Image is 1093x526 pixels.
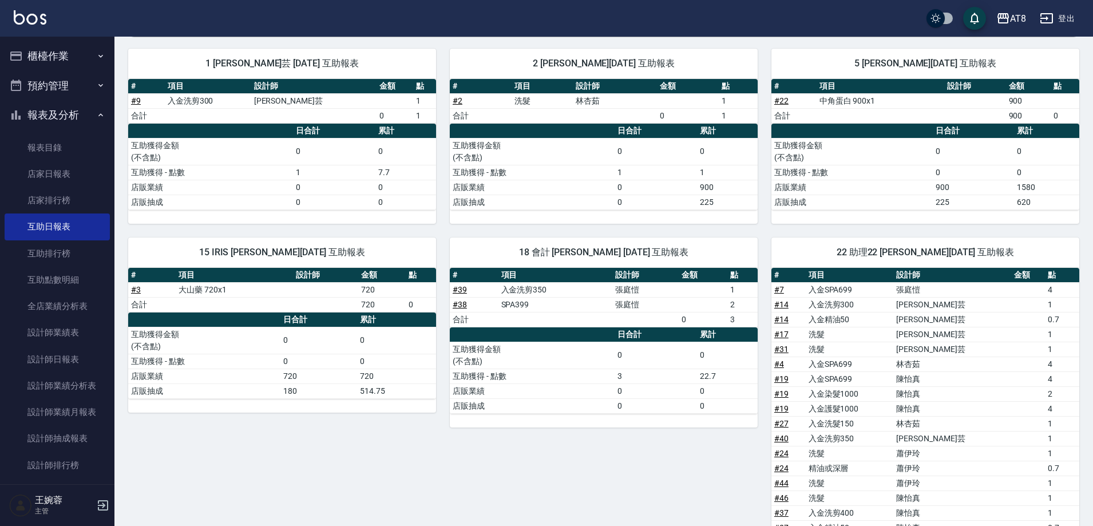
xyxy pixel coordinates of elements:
[464,247,744,258] span: 18 會計 [PERSON_NAME] [DATE] 互助報表
[697,124,758,139] th: 累計
[377,79,413,94] th: 金額
[35,495,93,506] h5: 王婉蓉
[406,268,436,283] th: 點
[657,108,719,123] td: 0
[774,419,789,428] a: #27
[413,108,436,123] td: 1
[806,416,894,431] td: 入金洗髮150
[450,79,512,94] th: #
[771,79,817,94] th: #
[615,342,697,369] td: 0
[1006,79,1051,94] th: 金額
[893,268,1011,283] th: 設計師
[893,401,1011,416] td: 陳怡真
[806,401,894,416] td: 入金護髮1000
[5,100,110,130] button: 報表及分析
[573,79,657,94] th: 設計師
[774,374,789,383] a: #19
[893,342,1011,357] td: [PERSON_NAME]芸
[806,312,894,327] td: 入金精油50
[774,464,789,473] a: #24
[806,446,894,461] td: 洗髮
[1045,282,1079,297] td: 4
[615,398,697,413] td: 0
[251,93,377,108] td: [PERSON_NAME]芸
[498,268,613,283] th: 項目
[697,342,758,369] td: 0
[817,79,944,94] th: 項目
[280,354,357,369] td: 0
[1045,312,1079,327] td: 0.7
[128,369,280,383] td: 店販業績
[128,297,176,312] td: 合計
[357,383,436,398] td: 514.75
[893,446,1011,461] td: 蕭伊玲
[893,461,1011,476] td: 蕭伊玲
[5,346,110,373] a: 設計師日報表
[128,165,293,180] td: 互助獲得 - 點數
[1045,386,1079,401] td: 2
[131,96,141,105] a: #9
[5,213,110,240] a: 互助日報表
[893,386,1011,401] td: 陳怡真
[375,124,436,139] th: 累計
[293,124,375,139] th: 日合計
[727,297,758,312] td: 2
[450,165,615,180] td: 互助獲得 - 點數
[5,425,110,452] a: 設計師抽成報表
[806,505,894,520] td: 入金洗剪400
[727,282,758,297] td: 1
[697,180,758,195] td: 900
[512,93,573,108] td: 洗髮
[771,79,1079,124] table: a dense table
[5,240,110,267] a: 互助排行榜
[464,58,744,69] span: 2 [PERSON_NAME][DATE] 互助報表
[1014,195,1079,209] td: 620
[893,491,1011,505] td: 陳怡真
[450,342,615,369] td: 互助獲得金額 (不含點)
[1045,297,1079,312] td: 1
[1045,416,1079,431] td: 1
[679,268,727,283] th: 金額
[774,449,789,458] a: #24
[774,508,789,517] a: #37
[5,41,110,71] button: 櫃檯作業
[697,398,758,413] td: 0
[280,327,357,354] td: 0
[774,493,789,503] a: #46
[774,315,789,324] a: #14
[774,345,789,354] a: #31
[774,389,789,398] a: #19
[453,285,467,294] a: #39
[5,452,110,478] a: 設計師排行榜
[893,416,1011,431] td: 林杏茹
[697,195,758,209] td: 225
[771,268,806,283] th: #
[128,383,280,398] td: 店販抽成
[1006,108,1051,123] td: 900
[375,138,436,165] td: 0
[963,7,986,30] button: save
[893,431,1011,446] td: [PERSON_NAME]芸
[774,330,789,339] a: #17
[358,297,406,312] td: 720
[719,79,758,94] th: 點
[280,369,357,383] td: 720
[697,138,758,165] td: 0
[142,58,422,69] span: 1 [PERSON_NAME]芸 [DATE] 互助報表
[1014,165,1079,180] td: 0
[35,506,93,516] p: 主管
[5,161,110,187] a: 店家日報表
[280,313,357,327] th: 日合計
[719,108,758,123] td: 1
[450,195,615,209] td: 店販抽成
[450,268,758,327] table: a dense table
[771,195,933,209] td: 店販抽成
[5,373,110,399] a: 設計師業績分析表
[128,268,176,283] th: #
[806,268,894,283] th: 項目
[774,300,789,309] a: #14
[1014,124,1079,139] th: 累計
[450,327,758,414] table: a dense table
[128,327,280,354] td: 互助獲得金額 (不含點)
